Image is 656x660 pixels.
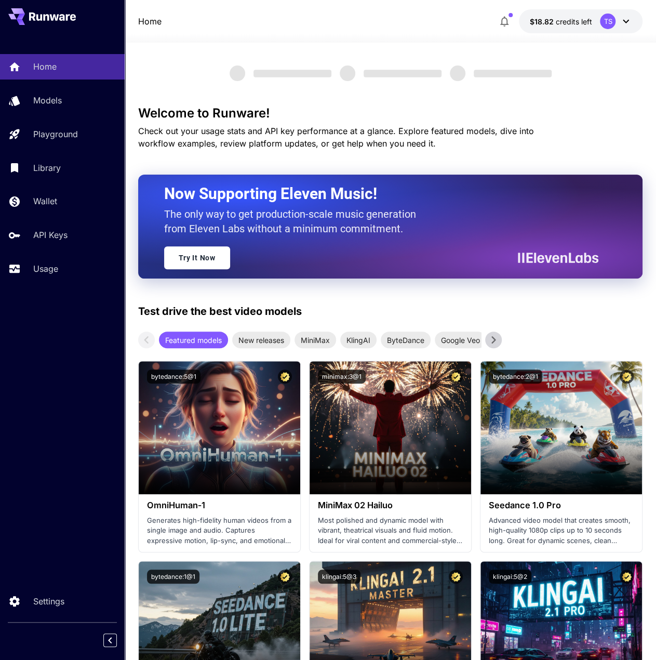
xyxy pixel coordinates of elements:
p: Models [33,94,62,107]
button: Certified Model – Vetted for best performance and includes a commercial license. [620,369,634,384]
p: Wallet [33,195,57,207]
p: API Keys [33,229,68,241]
span: Google Veo [435,335,486,346]
button: Certified Model – Vetted for best performance and includes a commercial license. [449,570,463,584]
button: $18.8161TS [519,9,642,33]
h2: Now Supporting Eleven Music! [164,184,591,204]
button: klingai:5@2 [489,570,531,584]
span: $18.82 [529,17,555,26]
p: Advanced video model that creates smooth, high-quality 1080p clips up to 10 seconds long. Great f... [489,516,634,546]
div: $18.8161 [529,16,592,27]
img: alt [310,361,471,494]
button: minimax:3@1 [318,369,366,384]
p: Generates high-fidelity human videos from a single image and audio. Captures expressive motion, l... [147,516,292,546]
div: MiniMax [294,332,336,348]
button: bytedance:5@1 [147,369,200,384]
button: Certified Model – Vetted for best performance and includes a commercial license. [278,570,292,584]
p: Playground [33,128,78,140]
img: alt [139,361,300,494]
div: TS [600,14,615,29]
button: bytedance:2@1 [489,369,542,384]
p: Library [33,162,61,174]
h3: Seedance 1.0 Pro [489,500,634,510]
h3: MiniMax 02 Hailuo [318,500,463,510]
a: Try It Now [164,246,230,269]
button: Collapse sidebar [103,633,117,647]
img: alt [480,361,642,494]
p: Usage [33,262,58,275]
p: The only way to get production-scale music generation from Eleven Labs without a minimum commitment. [164,207,424,236]
button: Certified Model – Vetted for best performance and includes a commercial license. [278,369,292,384]
button: Certified Model – Vetted for best performance and includes a commercial license. [620,570,634,584]
span: Featured models [159,335,228,346]
p: Most polished and dynamic model with vibrant, theatrical visuals and fluid motion. Ideal for vira... [318,516,463,546]
button: klingai:5@3 [318,570,360,584]
span: credits left [555,17,592,26]
p: Test drive the best video models [138,303,302,319]
div: Collapse sidebar [111,631,125,650]
a: Home [138,15,162,28]
p: Home [33,60,57,73]
div: Featured models [159,332,228,348]
h3: OmniHuman‑1 [147,500,292,510]
nav: breadcrumb [138,15,162,28]
button: bytedance:1@1 [147,570,199,584]
div: ByteDance [381,332,431,348]
div: KlingAI [340,332,377,348]
h3: Welcome to Runware! [138,106,643,121]
div: New releases [232,332,290,348]
span: ByteDance [381,335,431,346]
span: New releases [232,335,290,346]
span: Check out your usage stats and API key performance at a glance. Explore featured models, dive int... [138,126,534,149]
div: Google Veo [435,332,486,348]
span: KlingAI [340,335,377,346]
p: Settings [33,595,64,608]
button: Certified Model – Vetted for best performance and includes a commercial license. [449,369,463,384]
span: MiniMax [294,335,336,346]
